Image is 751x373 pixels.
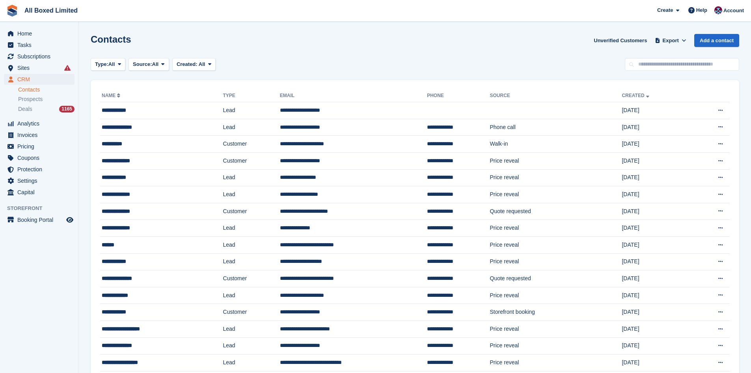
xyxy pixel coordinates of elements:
[95,60,108,68] span: Type:
[490,119,622,136] td: Phone call
[223,102,280,119] td: Lead
[223,136,280,153] td: Customer
[591,34,650,47] a: Unverified Customers
[4,129,75,141] a: menu
[622,304,690,321] td: [DATE]
[223,287,280,304] td: Lead
[129,58,169,71] button: Source: All
[18,86,75,94] a: Contacts
[4,175,75,186] a: menu
[653,34,688,47] button: Export
[17,51,65,62] span: Subscriptions
[622,270,690,287] td: [DATE]
[133,60,152,68] span: Source:
[223,169,280,186] td: Lead
[177,61,198,67] span: Created:
[102,93,122,98] a: Name
[152,60,159,68] span: All
[4,74,75,85] a: menu
[17,74,65,85] span: CRM
[4,51,75,62] a: menu
[108,60,115,68] span: All
[223,270,280,287] td: Customer
[622,169,690,186] td: [DATE]
[17,28,65,39] span: Home
[490,136,622,153] td: Walk-in
[490,203,622,220] td: Quote requested
[723,7,744,15] span: Account
[17,152,65,163] span: Coupons
[91,34,131,45] h1: Contacts
[427,90,490,102] th: Phone
[17,214,65,225] span: Booking Portal
[223,220,280,237] td: Lead
[223,203,280,220] td: Customer
[223,90,280,102] th: Type
[490,321,622,337] td: Price reveal
[4,28,75,39] a: menu
[714,6,722,14] img: Eliza Goss
[18,96,43,103] span: Prospects
[4,187,75,198] a: menu
[223,321,280,337] td: Lead
[490,337,622,354] td: Price reveal
[622,337,690,354] td: [DATE]
[91,58,125,71] button: Type: All
[4,152,75,163] a: menu
[223,304,280,321] td: Customer
[223,152,280,169] td: Customer
[4,62,75,73] a: menu
[622,253,690,270] td: [DATE]
[18,95,75,103] a: Prospects
[4,118,75,129] a: menu
[18,105,75,113] a: Deals 1165
[4,164,75,175] a: menu
[223,119,280,136] td: Lead
[622,152,690,169] td: [DATE]
[490,304,622,321] td: Storefront booking
[696,6,707,14] span: Help
[7,204,78,212] span: Storefront
[622,93,650,98] a: Created
[490,270,622,287] td: Quote requested
[223,253,280,270] td: Lead
[18,105,32,113] span: Deals
[622,136,690,153] td: [DATE]
[65,215,75,225] a: Preview store
[17,129,65,141] span: Invoices
[223,337,280,354] td: Lead
[17,62,65,73] span: Sites
[490,354,622,371] td: Price reveal
[223,354,280,371] td: Lead
[490,169,622,186] td: Price reveal
[622,236,690,253] td: [DATE]
[17,118,65,129] span: Analytics
[490,220,622,237] td: Price reveal
[622,321,690,337] td: [DATE]
[172,58,216,71] button: Created: All
[694,34,739,47] a: Add a contact
[59,106,75,112] div: 1165
[622,354,690,371] td: [DATE]
[4,214,75,225] a: menu
[622,102,690,119] td: [DATE]
[490,287,622,304] td: Price reveal
[223,186,280,203] td: Lead
[6,5,18,17] img: stora-icon-8386f47178a22dfd0bd8f6a31ec36ba5ce8667c1dd55bd0f319d3a0aa187defe.svg
[17,164,65,175] span: Protection
[199,61,205,67] span: All
[622,220,690,237] td: [DATE]
[663,37,679,45] span: Export
[64,65,71,71] i: Smart entry sync failures have occurred
[490,152,622,169] td: Price reveal
[17,141,65,152] span: Pricing
[490,236,622,253] td: Price reveal
[490,90,622,102] th: Source
[622,186,690,203] td: [DATE]
[4,141,75,152] a: menu
[490,253,622,270] td: Price reveal
[622,287,690,304] td: [DATE]
[622,203,690,220] td: [DATE]
[4,39,75,51] a: menu
[490,186,622,203] td: Price reveal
